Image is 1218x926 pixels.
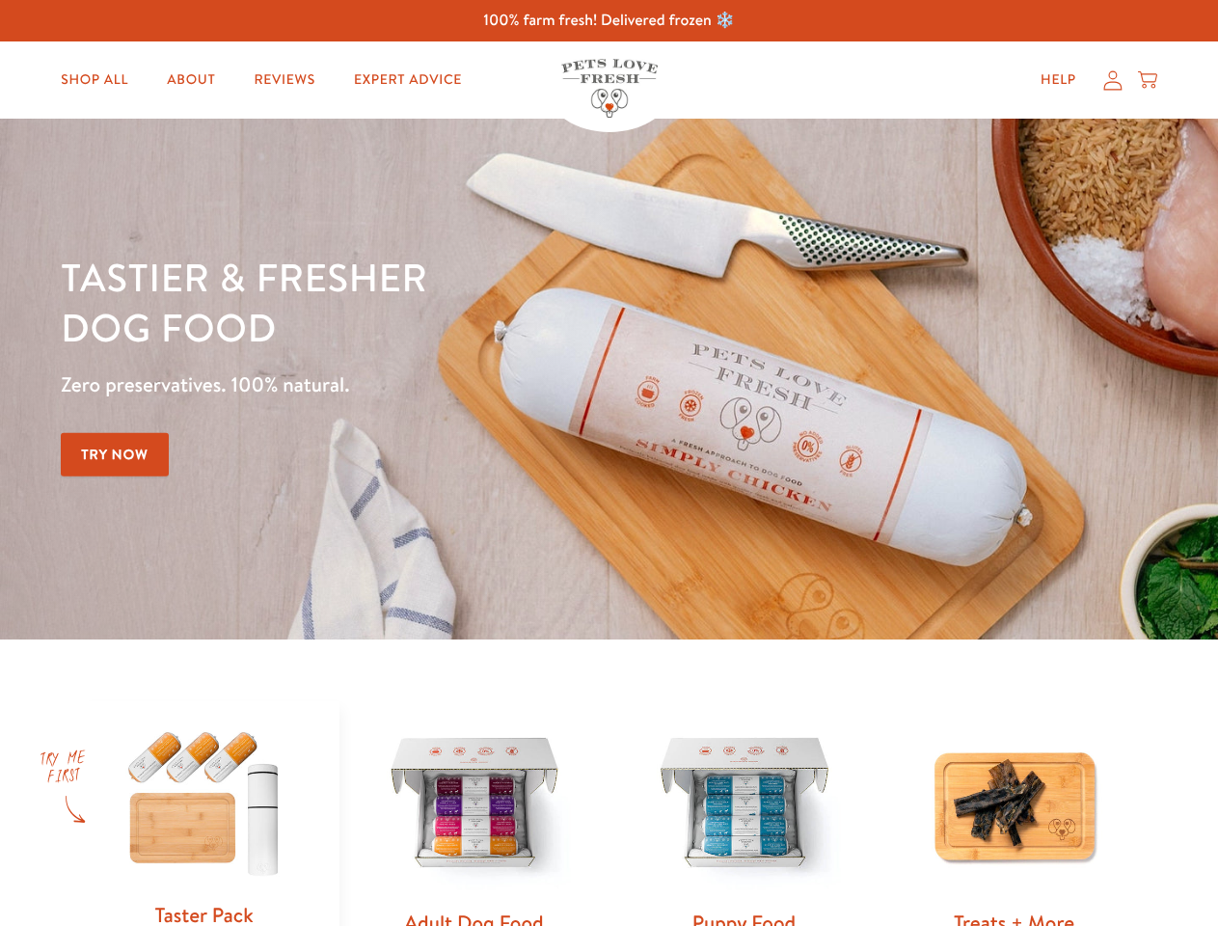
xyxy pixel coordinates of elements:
a: Reviews [238,61,330,99]
a: Help [1025,61,1092,99]
a: Expert Advice [338,61,477,99]
p: Zero preservatives. 100% natural. [61,368,792,402]
h1: Tastier & fresher dog food [61,252,792,352]
a: Try Now [61,433,169,477]
img: Pets Love Fresh [561,59,658,118]
a: About [151,61,230,99]
a: Shop All [45,61,144,99]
